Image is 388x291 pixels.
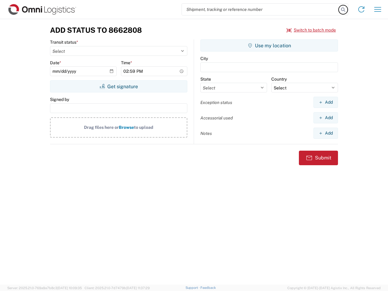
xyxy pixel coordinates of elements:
[121,60,132,65] label: Time
[134,125,153,130] span: to upload
[57,286,82,290] span: [DATE] 10:09:35
[186,286,201,289] a: Support
[271,76,287,82] label: Country
[7,286,82,290] span: Server: 2025.21.0-769a9a7b8c3
[200,76,211,82] label: State
[50,97,69,102] label: Signed by
[313,97,338,108] button: Add
[313,128,338,139] button: Add
[299,151,338,165] button: Submit
[313,112,338,123] button: Add
[287,285,381,291] span: Copyright © [DATE]-[DATE] Agistix Inc., All Rights Reserved
[286,25,336,35] button: Switch to batch mode
[200,39,338,52] button: Use my location
[126,286,150,290] span: [DATE] 11:37:29
[50,26,142,35] h3: Add Status to 8662808
[85,286,150,290] span: Client: 2025.21.0-7d7479b
[50,80,187,92] button: Get signature
[200,115,233,121] label: Accessorial used
[200,286,216,289] a: Feedback
[119,125,134,130] span: Browse
[182,4,339,15] input: Shipment, tracking or reference number
[50,60,61,65] label: Date
[50,39,78,45] label: Transit status
[200,56,208,61] label: City
[84,125,119,130] span: Drag files here or
[200,131,212,136] label: Notes
[200,100,232,105] label: Exception status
